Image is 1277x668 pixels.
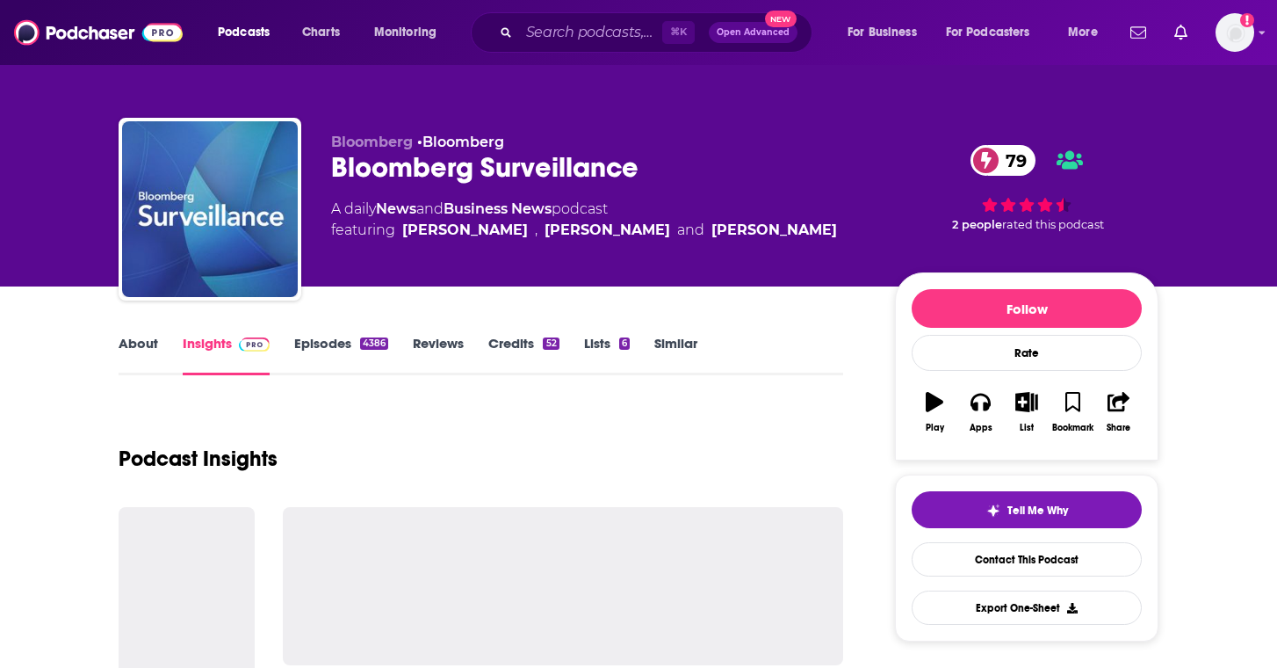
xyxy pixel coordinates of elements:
a: Similar [654,335,697,375]
img: Podchaser Pro [239,338,270,352]
a: 79 [970,145,1035,176]
img: Podchaser - Follow, Share and Rate Podcasts [14,16,183,49]
span: New [765,11,797,27]
span: featuring [331,220,837,241]
a: Bloomberg [422,134,504,150]
img: Bloomberg Surveillance [122,121,298,297]
div: 52 [543,338,559,350]
a: Lists6 [584,335,630,375]
a: Show notifications dropdown [1123,18,1153,47]
span: and [416,200,444,217]
div: A daily podcast [331,199,837,241]
button: Export One-Sheet [912,591,1142,625]
button: tell me why sparkleTell Me Why [912,491,1142,528]
h1: Podcast Insights [119,446,278,472]
span: rated this podcast [1002,218,1104,231]
span: 2 people [952,218,1002,231]
button: Open AdvancedNew [709,22,797,43]
div: 79 2 peoplerated this podcast [895,134,1158,243]
span: More [1068,20,1098,45]
a: Business News [444,200,552,217]
a: InsightsPodchaser Pro [183,335,270,375]
span: Charts [302,20,340,45]
a: About [119,335,158,375]
a: Charts [291,18,350,47]
span: ⌘ K [662,21,695,44]
a: News [376,200,416,217]
span: Logged in as HughE [1216,13,1254,52]
button: open menu [1056,18,1120,47]
span: 79 [988,145,1035,176]
button: Share [1096,381,1142,444]
button: Follow [912,289,1142,328]
a: Reviews [413,335,464,375]
span: Podcasts [218,20,270,45]
button: open menu [934,18,1056,47]
span: , [535,220,537,241]
a: Episodes4386 [294,335,388,375]
a: Jonathan Ferro [711,220,837,241]
div: 4386 [360,338,388,350]
svg: Add a profile image [1240,13,1254,27]
img: User Profile [1216,13,1254,52]
div: Search podcasts, credits, & more... [487,12,829,53]
a: Show notifications dropdown [1167,18,1194,47]
button: Show profile menu [1216,13,1254,52]
a: Tom Keene [545,220,670,241]
span: For Podcasters [946,20,1030,45]
div: List [1020,423,1034,433]
button: open menu [206,18,292,47]
span: Monitoring [374,20,436,45]
button: Bookmark [1050,381,1095,444]
input: Search podcasts, credits, & more... [519,18,662,47]
img: tell me why sparkle [986,504,1000,518]
div: Apps [970,423,992,433]
span: • [417,134,504,150]
span: Bloomberg [331,134,413,150]
a: Lisa Abramowicz [402,220,528,241]
div: Play [926,423,944,433]
span: Tell Me Why [1007,504,1068,518]
span: Open Advanced [717,28,790,37]
button: Play [912,381,957,444]
a: Credits52 [488,335,559,375]
button: Apps [957,381,1003,444]
div: 6 [619,338,630,350]
button: List [1004,381,1050,444]
a: Contact This Podcast [912,542,1142,577]
div: Share [1107,423,1130,433]
button: open menu [362,18,459,47]
span: and [677,220,704,241]
div: Bookmark [1052,423,1093,433]
span: For Business [848,20,917,45]
div: Rate [912,335,1142,371]
button: open menu [835,18,939,47]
